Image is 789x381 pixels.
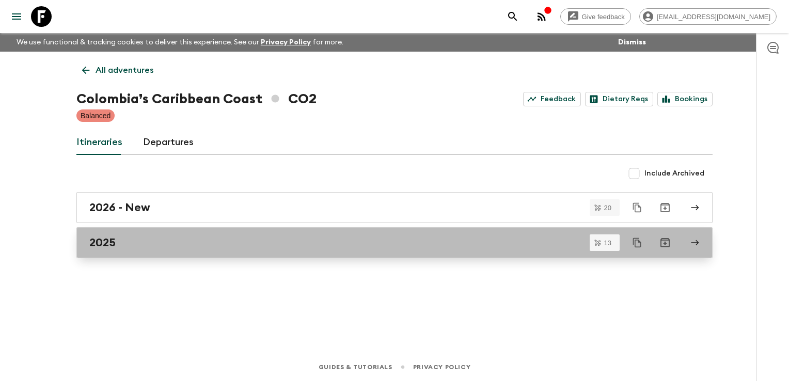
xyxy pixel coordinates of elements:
a: 2025 [76,227,713,258]
button: Archive [655,232,675,253]
a: Privacy Policy [261,39,311,46]
span: 13 [598,240,618,246]
a: Bookings [657,92,713,106]
button: menu [6,6,27,27]
span: [EMAIL_ADDRESS][DOMAIN_NAME] [651,13,776,21]
button: Dismiss [616,35,649,50]
button: Archive [655,197,675,218]
a: Give feedback [560,8,631,25]
button: Duplicate [628,233,646,252]
a: All adventures [76,60,159,81]
a: Feedback [523,92,581,106]
button: Duplicate [628,198,646,217]
p: All adventures [96,64,153,76]
p: Balanced [81,110,111,121]
p: We use functional & tracking cookies to deliver this experience. See our for more. [12,33,348,52]
span: Include Archived [644,168,704,179]
button: search adventures [502,6,523,27]
a: Dietary Reqs [585,92,653,106]
h1: Colombia’s Caribbean Coast CO2 [76,89,317,109]
span: Give feedback [576,13,630,21]
a: 2026 - New [76,192,713,223]
a: Privacy Policy [413,361,470,373]
a: Guides & Tutorials [319,361,392,373]
a: Departures [143,130,194,155]
div: [EMAIL_ADDRESS][DOMAIN_NAME] [639,8,777,25]
h2: 2026 - New [89,201,150,214]
a: Itineraries [76,130,122,155]
h2: 2025 [89,236,116,249]
span: 20 [598,204,618,211]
